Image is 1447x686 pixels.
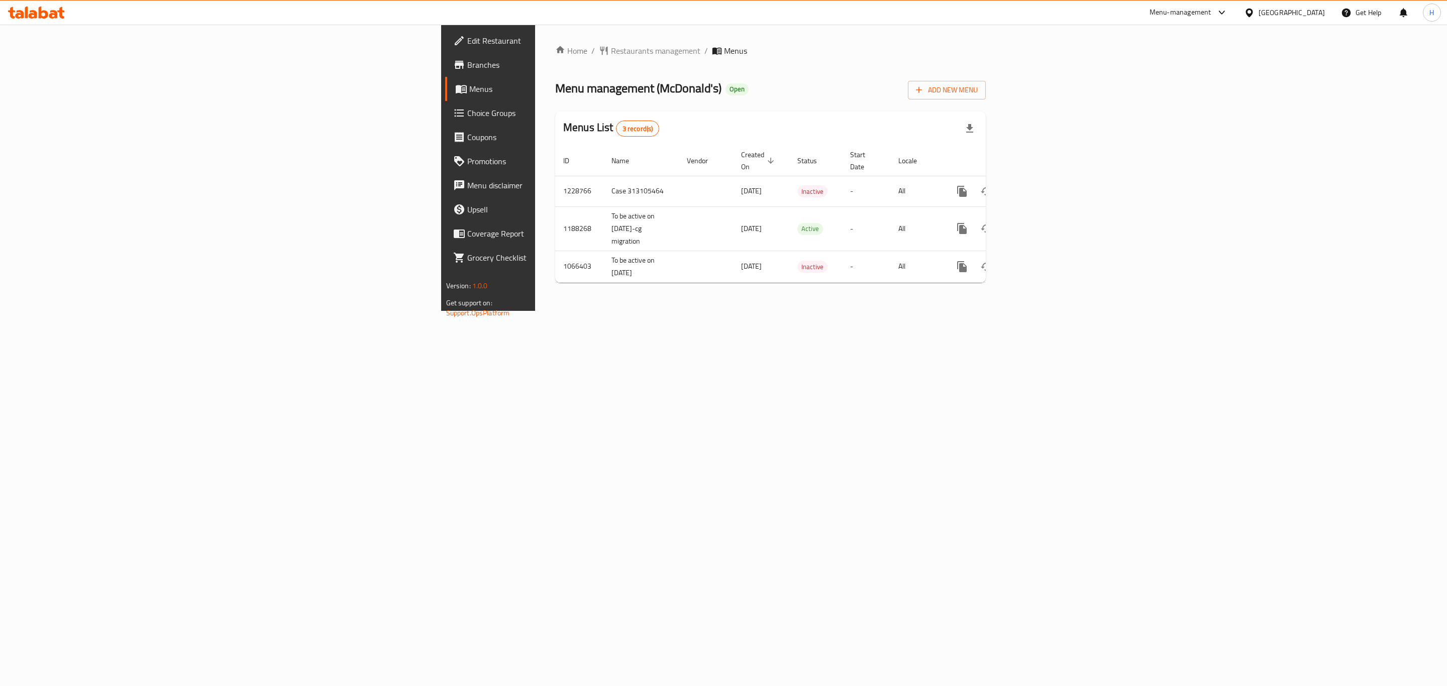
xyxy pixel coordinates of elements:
[445,101,683,125] a: Choice Groups
[1259,7,1325,18] div: [GEOGRAPHIC_DATA]
[467,107,675,119] span: Choice Groups
[467,59,675,71] span: Branches
[446,296,492,309] span: Get support on:
[704,45,708,57] li: /
[445,149,683,173] a: Promotions
[950,255,974,279] button: more
[445,53,683,77] a: Branches
[445,221,683,246] a: Coverage Report
[555,146,1055,283] table: enhanced table
[842,206,890,251] td: -
[724,45,747,57] span: Menus
[445,125,683,149] a: Coupons
[467,203,675,215] span: Upsell
[974,179,998,203] button: Change Status
[797,223,823,235] span: Active
[446,306,510,319] a: Support.OpsPlatform
[616,124,659,134] span: 3 record(s)
[1150,7,1211,19] div: Menu-management
[741,184,762,197] span: [DATE]
[472,279,488,292] span: 1.0.0
[445,173,683,197] a: Menu disclaimer
[890,251,942,282] td: All
[890,206,942,251] td: All
[467,155,675,167] span: Promotions
[974,255,998,279] button: Change Status
[797,261,828,273] span: Inactive
[467,35,675,47] span: Edit Restaurant
[950,179,974,203] button: more
[908,81,986,99] button: Add New Menu
[726,85,749,93] span: Open
[445,77,683,101] a: Menus
[797,155,830,167] span: Status
[445,246,683,270] a: Grocery Checklist
[467,179,675,191] span: Menu disclaimer
[741,149,777,173] span: Created On
[467,131,675,143] span: Coupons
[1429,7,1434,18] span: H
[741,222,762,235] span: [DATE]
[611,155,642,167] span: Name
[898,155,930,167] span: Locale
[942,146,1055,176] th: Actions
[445,197,683,221] a: Upsell
[469,83,675,95] span: Menus
[797,186,828,197] span: Inactive
[555,45,986,57] nav: breadcrumb
[563,155,582,167] span: ID
[974,216,998,241] button: Change Status
[563,120,659,137] h2: Menus List
[687,155,721,167] span: Vendor
[916,84,978,96] span: Add New Menu
[445,29,683,53] a: Edit Restaurant
[726,83,749,95] div: Open
[958,117,982,141] div: Export file
[797,185,828,197] div: Inactive
[446,279,471,292] span: Version:
[842,176,890,206] td: -
[467,252,675,264] span: Grocery Checklist
[741,260,762,273] span: [DATE]
[890,176,942,206] td: All
[850,149,878,173] span: Start Date
[842,251,890,282] td: -
[616,121,660,137] div: Total records count
[950,216,974,241] button: more
[467,227,675,240] span: Coverage Report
